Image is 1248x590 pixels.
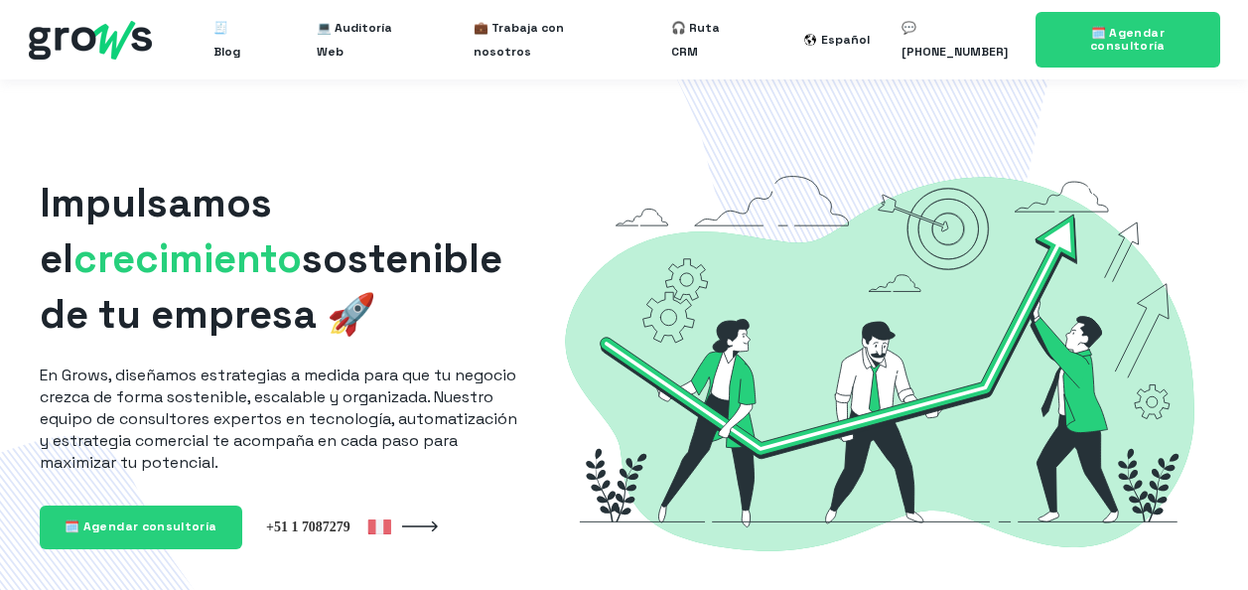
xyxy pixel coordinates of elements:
p: En Grows, diseñamos estrategias a medida para que tu negocio crezca de forma sostenible, escalabl... [40,365,519,474]
div: Español [821,28,870,52]
a: 🗓️ Agendar consultoría [1036,12,1219,68]
a: 💼 Trabaja con nosotros [474,8,608,72]
iframe: Chat Widget [1149,495,1248,590]
a: 💬 [PHONE_NUMBER] [901,8,1011,72]
span: 🗓️ Agendar consultoría [65,518,217,534]
h1: Impulsamos el sostenible de tu empresa 🚀 [40,176,519,343]
img: Grows Perú [266,517,391,535]
a: 💻 Auditoría Web [317,8,410,72]
img: grows - hubspot [29,21,152,60]
a: 🎧 Ruta CRM [671,8,741,72]
span: crecimiento [73,233,302,284]
img: Grows-Growth-Marketing-Hacking-Hubspot [551,143,1209,582]
span: 🗓️ Agendar consultoría [1090,25,1166,54]
a: 🧾 Blog [213,8,253,72]
a: 🗓️ Agendar consultoría [40,506,242,548]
